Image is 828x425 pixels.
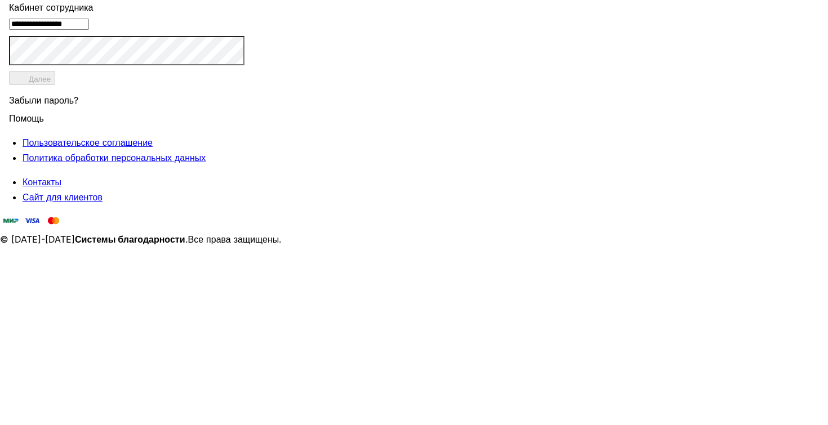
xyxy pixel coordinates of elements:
[9,106,44,124] span: Помощь
[75,234,185,245] strong: Системы благодарности
[23,191,103,203] a: Сайт для клиентов
[23,152,206,163] a: Политика обработки персональных данных
[9,86,244,111] div: Забыли пароль?
[9,71,55,85] button: Далее
[23,137,153,148] a: Пользовательское соглашение
[188,234,282,245] span: Все права защищены.
[23,176,61,187] a: Контакты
